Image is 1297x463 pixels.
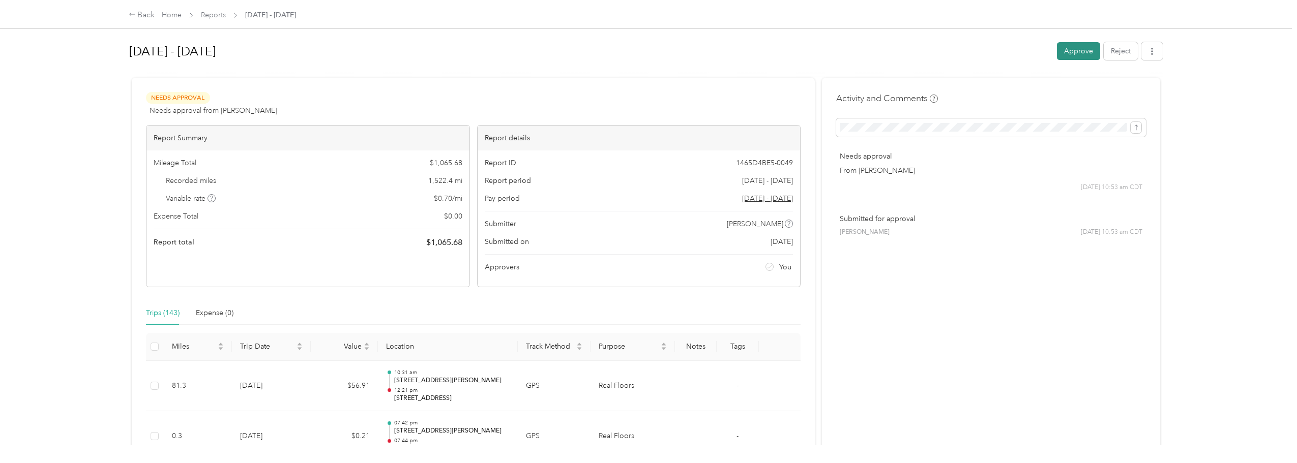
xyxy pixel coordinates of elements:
span: Needs Approval [146,92,210,104]
span: Submitted on [485,236,529,247]
p: 07:44 pm [394,437,510,444]
td: GPS [518,361,591,412]
div: Report Summary [146,126,469,150]
td: 0.3 [164,411,232,462]
th: Track Method [518,333,591,361]
iframe: Everlance-gr Chat Button Frame [1240,406,1297,463]
span: Purpose [599,342,658,351]
button: Reject [1104,42,1138,60]
a: Home [162,11,182,19]
span: [DATE] [771,236,793,247]
p: 10:31 am [394,369,510,376]
span: Variable rate [166,193,216,204]
td: 81.3 [164,361,232,412]
span: $ 1,065.68 [430,158,462,168]
span: Pay period [485,193,520,204]
span: caret-down [661,346,667,352]
span: caret-down [364,346,370,352]
a: Reports [201,11,226,19]
span: Approvers [485,262,519,272]
span: 1465D4BE5-0049 [736,158,793,168]
td: $0.21 [311,411,378,462]
span: [DATE] - [DATE] [245,10,296,20]
span: Mileage Total [154,158,196,168]
th: Purpose [591,333,674,361]
th: Trip Date [232,333,310,361]
span: caret-up [218,341,224,347]
p: Submitted for approval [840,213,1142,224]
span: caret-down [297,346,303,352]
th: Value [311,333,378,361]
td: Real Floors [591,411,674,462]
span: caret-down [576,346,582,352]
p: Needs approval [840,151,1142,162]
span: You [779,262,791,272]
span: caret-up [364,341,370,347]
div: Expense (0) [196,307,233,319]
th: Miles [164,333,232,361]
span: Submitter [485,219,516,229]
span: Report period [485,175,531,186]
span: $ 0.00 [444,211,462,222]
span: Miles [172,342,216,351]
span: - [736,431,739,440]
p: [STREET_ADDRESS][PERSON_NAME] [394,376,510,385]
td: [DATE] [232,361,310,412]
span: Recorded miles [166,175,216,186]
span: $ 1,065.68 [426,236,462,249]
div: Report details [478,126,801,150]
span: [DATE] - [DATE] [742,175,793,186]
td: [DATE] [232,411,310,462]
p: 07:42 pm [394,419,510,426]
span: Needs approval from [PERSON_NAME] [150,105,277,116]
span: $ 0.70 / mi [434,193,462,204]
span: caret-up [297,341,303,347]
td: GPS [518,411,591,462]
span: [DATE] 10:53 am CDT [1081,183,1142,192]
span: Expense Total [154,211,198,222]
p: 81 Narrows Pt, [GEOGRAPHIC_DATA], [GEOGRAPHIC_DATA] [394,444,510,453]
span: Track Method [526,342,574,351]
span: [PERSON_NAME] [727,219,783,229]
span: - [736,381,739,390]
span: Go to pay period [742,193,793,204]
span: Report ID [485,158,516,168]
span: [PERSON_NAME] [840,228,890,237]
p: From [PERSON_NAME] [840,165,1142,176]
h4: Activity and Comments [836,92,938,105]
span: Report total [154,237,194,248]
td: $56.91 [311,361,378,412]
th: Notes [675,333,717,361]
div: Back [129,9,155,21]
span: [DATE] 10:53 am CDT [1081,228,1142,237]
th: Location [378,333,518,361]
span: caret-up [661,341,667,347]
button: Approve [1057,42,1100,60]
h1: Aug 1 - 31, 2025 [129,39,1050,64]
td: Real Floors [591,361,674,412]
p: [STREET_ADDRESS] [394,394,510,403]
div: Trips (143) [146,307,180,319]
th: Tags [717,333,759,361]
span: caret-up [576,341,582,347]
p: [STREET_ADDRESS][PERSON_NAME] [394,426,510,436]
span: 1,522.4 mi [428,175,462,186]
span: Value [319,342,362,351]
p: 12:21 pm [394,387,510,394]
span: Trip Date [240,342,294,351]
span: caret-down [218,346,224,352]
